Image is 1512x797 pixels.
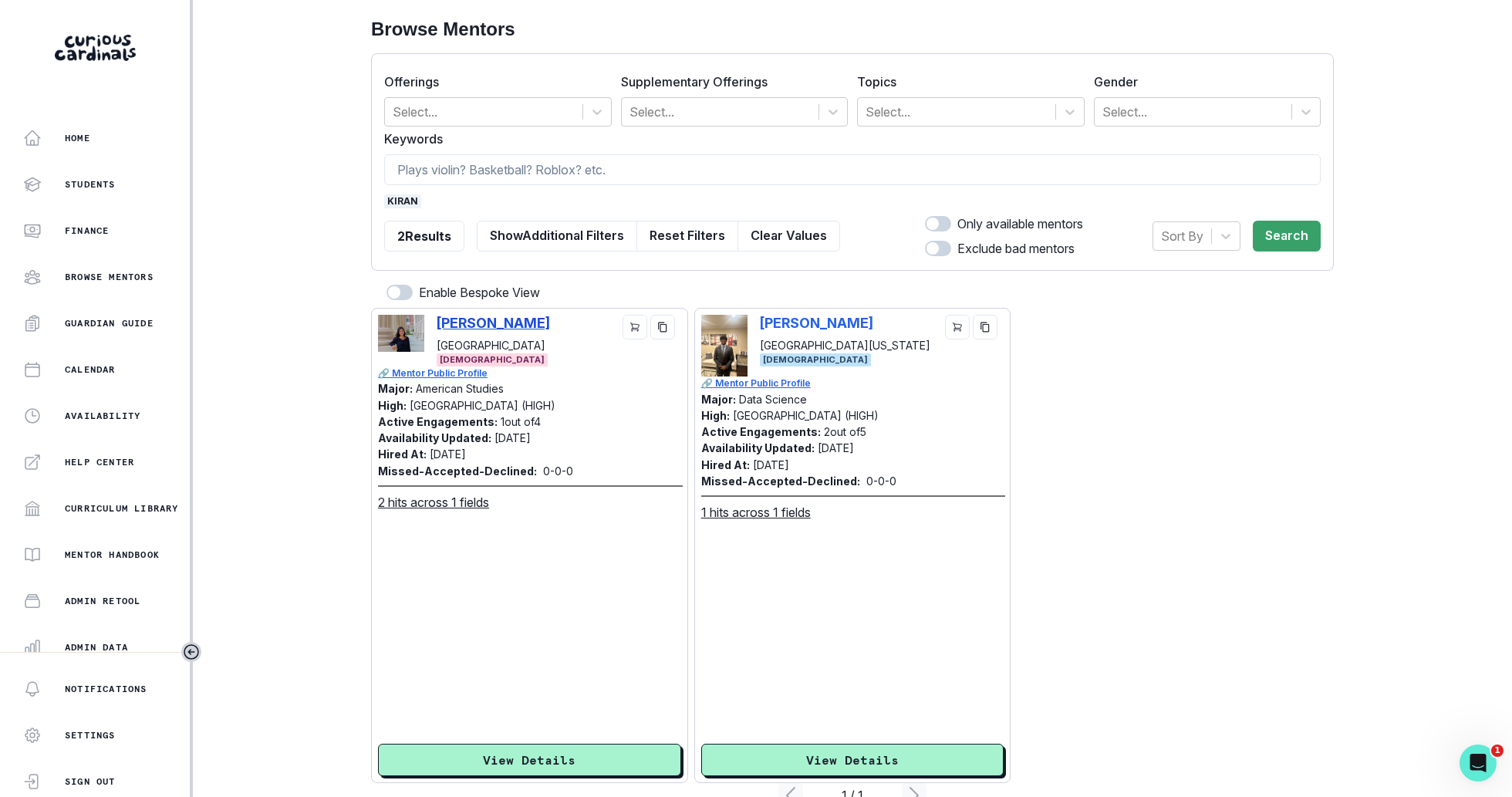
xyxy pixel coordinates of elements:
[701,458,750,471] p: Hired At:
[623,315,647,339] button: cart
[384,130,1311,148] label: Keywords
[65,178,116,191] p: Students
[701,425,821,438] p: Active Engagements:
[701,377,1006,390] a: 🔗 Mentor Public Profile
[65,363,116,376] p: Calendar
[477,221,637,252] button: ShowAdditional Filters
[65,456,134,468] p: Help Center
[701,315,748,377] img: Picture of Abhinav Kiran
[416,382,504,395] p: American Studies
[437,353,548,366] span: [DEMOGRAPHIC_DATA]
[181,642,201,662] button: Toggle sidebar
[65,683,147,695] p: Notifications
[701,393,736,406] p: Major:
[701,441,815,454] p: Availability Updated:
[1094,73,1312,91] label: Gender
[733,409,879,422] p: [GEOGRAPHIC_DATA] (HIGH)
[378,447,427,461] p: Hired At:
[650,315,675,339] button: copy
[378,366,683,380] a: 🔗 Mentor Public Profile
[430,447,466,461] p: [DATE]
[384,194,421,208] span: kiran
[753,458,789,471] p: [DATE]
[65,729,116,741] p: Settings
[378,382,413,395] p: Major:
[384,73,602,91] label: Offerings
[410,399,555,412] p: [GEOGRAPHIC_DATA] (HIGH)
[760,337,930,353] p: [GEOGRAPHIC_DATA][US_STATE]
[501,415,541,428] p: 1 out of 4
[397,227,451,245] p: 2 Results
[701,409,730,422] p: High:
[973,315,997,339] button: copy
[384,154,1321,185] input: Plays violin? Basketball? Roblox? etc.
[701,503,811,522] u: 1 hits across 1 fields
[701,473,860,489] p: Missed-Accepted-Declined:
[65,549,160,561] p: Mentor Handbook
[65,595,140,607] p: Admin Retool
[1460,745,1497,782] iframe: Intercom live chat
[65,225,109,237] p: Finance
[65,317,154,329] p: Guardian Guide
[701,744,1004,776] button: View Details
[739,393,807,406] p: Data Science
[437,337,550,353] p: [GEOGRAPHIC_DATA]
[636,221,738,252] button: Reset Filters
[957,214,1083,233] p: Only available mentors
[378,315,424,352] img: Picture of Kiran Yeh
[737,221,840,252] button: Clear Values
[818,441,854,454] p: [DATE]
[378,493,489,512] u: 2 hits across 1 fields
[371,19,1334,41] h2: Browse Mentors
[437,315,550,331] p: [PERSON_NAME]
[65,410,140,422] p: Availability
[945,315,970,339] button: cart
[1491,745,1504,757] span: 1
[419,283,540,302] p: Enable Bespoke View
[760,315,887,331] p: [PERSON_NAME]
[760,353,871,366] span: [DEMOGRAPHIC_DATA]
[65,271,154,283] p: Browse Mentors
[824,425,866,438] p: 2 out of 5
[65,132,90,144] p: Home
[378,744,681,776] button: View Details
[957,239,1075,258] p: Exclude bad mentors
[378,431,491,444] p: Availability Updated:
[866,473,896,489] p: 0 - 0 - 0
[621,73,839,91] label: Supplementary Offerings
[65,502,179,515] p: Curriculum Library
[65,775,116,788] p: Sign Out
[378,399,407,412] p: High:
[378,415,498,428] p: Active Engagements:
[65,641,128,653] p: Admin Data
[543,463,573,479] p: 0 - 0 - 0
[55,35,136,61] img: Curious Cardinals Logo
[1253,221,1321,252] button: Search
[857,73,1075,91] label: Topics
[378,463,537,479] p: Missed-Accepted-Declined:
[494,431,531,444] p: [DATE]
